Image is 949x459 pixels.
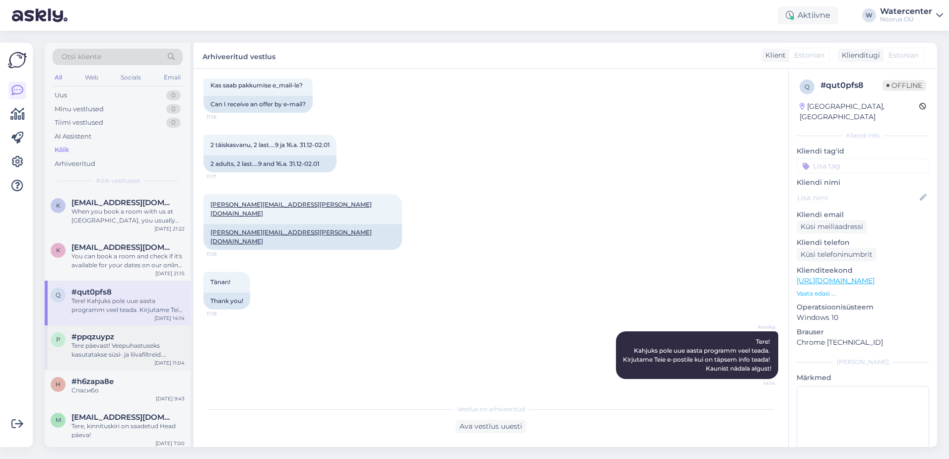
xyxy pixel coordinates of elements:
[800,101,919,122] div: [GEOGRAPHIC_DATA], [GEOGRAPHIC_DATA]
[56,381,61,388] span: h
[71,332,114,341] span: #ppqzuypz
[71,297,185,314] div: Tere! Kahjuks pole uue aasta programm veel teada. Kirjutame Teie e-postile kui on täpsem info tea...
[206,113,244,121] span: 11:16
[838,50,880,61] div: Klienditugi
[56,291,61,299] span: q
[797,289,929,298] p: Vaata edasi ...
[820,79,882,91] div: # qut0pfs8
[797,131,929,140] div: Kliendi info
[55,132,91,142] div: AI Assistent
[154,314,185,322] div: [DATE] 14:14
[166,118,181,128] div: 0
[71,386,185,395] div: Спасибо
[797,312,929,323] p: Windows 10
[797,177,929,188] p: Kliendi nimi
[797,210,929,220] p: Kliendi email
[206,173,244,180] span: 11:17
[210,201,372,217] a: [PERSON_NAME][EMAIL_ADDRESS][PERSON_NAME][DOMAIN_NAME]
[55,159,95,169] div: Arhiveeritud
[206,310,244,317] span: 11:18
[797,265,929,276] p: Klienditeekond
[210,81,303,89] span: Kas saab pakkumise e_mail-le?
[119,71,143,84] div: Socials
[71,422,185,440] div: Tere, kinnituskiri on saadetud Head päeva!
[206,250,244,258] span: 11:18
[805,83,810,90] span: q
[154,359,185,367] div: [DATE] 11:04
[166,90,181,100] div: 0
[71,198,175,207] span: Kristi_ni@hotmail.com
[210,141,330,149] span: 2 täiskasvanu, 2 last....9 ja 16.a. 31.12-02.01
[162,71,183,84] div: Email
[71,252,185,270] div: You can book a room and check if it's available for your dates on our online booking system. The ...
[71,288,112,297] span: #qut0pfs8
[882,80,926,91] span: Offline
[83,71,100,84] div: Web
[456,420,526,433] div: Ava vestlus uuesti
[56,416,61,424] span: m
[738,323,775,331] span: Annika
[155,270,185,277] div: [DATE] 21:15
[888,50,919,61] span: Estonian
[797,276,875,285] a: [URL][DOMAIN_NAME]
[778,6,838,24] div: Aktiivne
[56,336,61,343] span: p
[794,50,824,61] span: Estonian
[53,71,64,84] div: All
[166,104,181,114] div: 0
[797,373,929,383] p: Märkmed
[797,248,877,261] div: Küsi telefoninumbrit
[71,207,185,225] div: When you book a room with us at [GEOGRAPHIC_DATA], you usually get a room, breakfast, and access ...
[880,7,943,23] a: WatercenterNoorus OÜ
[761,50,786,61] div: Klient
[203,155,337,172] div: 2 adults, 2 last....9 and 16.a. 31.12-02.01
[457,405,525,414] span: Vestlus on arhiveeritud
[155,440,185,447] div: [DATE] 7:00
[71,243,175,252] span: Kristi_ni@hotmail.com
[797,337,929,348] p: Chrome [TECHNICAL_ID]
[880,7,932,15] div: Watercenter
[8,51,27,70] img: Askly Logo
[797,302,929,312] p: Operatsioonisüsteem
[203,293,250,309] div: Thank you!
[210,229,372,245] a: [PERSON_NAME][EMAIL_ADDRESS][PERSON_NAME][DOMAIN_NAME]
[210,278,230,286] span: Tänan!
[797,192,918,203] input: Lisa nimi
[203,49,275,62] label: Arhiveeritud vestlus
[880,15,932,23] div: Noorus OÜ
[55,145,69,155] div: Kõik
[203,96,313,113] div: Can I receive an offer by e-mail?
[797,220,867,233] div: Küsi meiliaadressi
[738,380,775,387] span: 14:14
[797,327,929,337] p: Brauser
[71,341,185,359] div: Tere päevast! Veepuhastuseks kasutatakse süsi- ja liivafiltreid. Samuti on paigaldatud Aquaphori ...
[797,146,929,156] p: Kliendi tag'id
[55,90,67,100] div: Uus
[797,358,929,367] div: [PERSON_NAME]
[154,225,185,232] div: [DATE] 21:22
[55,118,103,128] div: Tiimi vestlused
[71,377,114,386] span: #h6zapa8e
[56,246,61,254] span: K
[797,158,929,173] input: Lisa tag
[862,8,876,22] div: W
[797,237,929,248] p: Kliendi telefon
[71,413,175,422] span: marilin018@gmail.com
[62,52,101,62] span: Otsi kliente
[55,104,104,114] div: Minu vestlused
[56,202,61,209] span: K
[156,395,185,402] div: [DATE] 9:43
[96,176,139,185] span: Kõik vestlused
